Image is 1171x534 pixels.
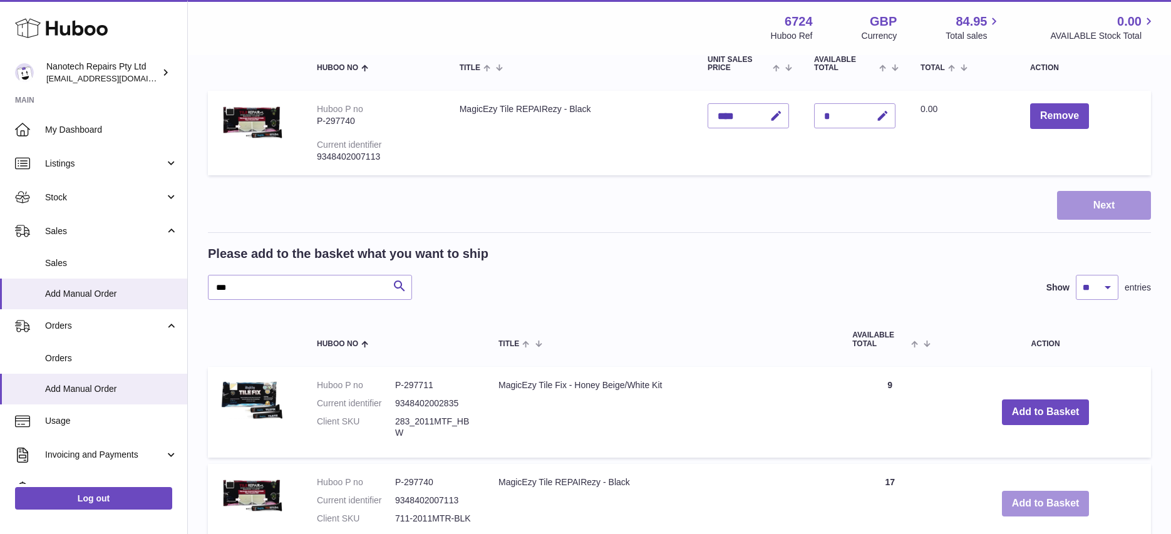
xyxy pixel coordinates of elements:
[317,340,358,348] span: Huboo no
[771,30,813,42] div: Huboo Ref
[317,476,395,488] dt: Huboo P no
[317,151,435,163] div: 9348402007113
[208,245,488,262] h2: Please add to the basket what you want to ship
[46,73,184,83] span: [EMAIL_ADDRESS][DOMAIN_NAME]
[317,140,382,150] div: Current identifier
[1002,491,1090,516] button: Add to Basket
[220,103,283,140] img: MagicEzy Tile REPAIRezy - Black
[852,331,908,347] span: AVAILABLE Total
[395,513,473,525] dd: 711-2011MTR-BLK
[395,495,473,506] dd: 9348402007113
[45,449,165,461] span: Invoicing and Payments
[317,513,395,525] dt: Client SKU
[395,398,473,409] dd: 9348402002835
[921,104,937,114] span: 0.00
[1057,191,1151,220] button: Next
[45,320,165,332] span: Orders
[921,64,945,72] span: Total
[317,495,395,506] dt: Current identifier
[1002,399,1090,425] button: Add to Basket
[317,379,395,391] dt: Huboo P no
[395,379,473,391] dd: P-297711
[1117,13,1142,30] span: 0.00
[45,192,165,203] span: Stock
[1125,282,1151,294] span: entries
[45,415,178,427] span: Usage
[870,13,897,30] strong: GBP
[940,319,1151,360] th: Action
[317,115,435,127] div: P-297740
[862,30,897,42] div: Currency
[45,124,178,136] span: My Dashboard
[1046,282,1070,294] label: Show
[840,367,940,458] td: 9
[814,56,876,72] span: AVAILABLE Total
[785,13,813,30] strong: 6724
[45,225,165,237] span: Sales
[220,476,283,513] img: MagicEzy Tile REPAIRezy - Black
[946,13,1001,42] a: 84.95 Total sales
[946,30,1001,42] span: Total sales
[1050,30,1156,42] span: AVAILABLE Stock Total
[1030,64,1138,72] div: Action
[395,476,473,488] dd: P-297740
[317,398,395,409] dt: Current identifier
[317,64,358,72] span: Huboo no
[45,352,178,364] span: Orders
[220,379,283,419] img: MagicEzy Tile Fix - Honey Beige/White Kit
[15,487,172,510] a: Log out
[15,63,34,82] img: info@nanotechrepairs.com
[1050,13,1156,42] a: 0.00 AVAILABLE Stock Total
[317,416,395,439] dt: Client SKU
[460,64,480,72] span: Title
[486,367,840,458] td: MagicEzy Tile Fix - Honey Beige/White Kit
[45,383,178,395] span: Add Manual Order
[46,61,159,85] div: Nanotech Repairs Pty Ltd
[45,288,178,300] span: Add Manual Order
[395,416,473,439] dd: 283_2011MTF_HBW
[708,56,770,72] span: Unit Sales Price
[1030,103,1089,129] button: Remove
[956,13,987,30] span: 84.95
[447,91,695,175] td: MagicEzy Tile REPAIRezy - Black
[498,340,519,348] span: Title
[45,257,178,269] span: Sales
[45,158,165,170] span: Listings
[45,483,178,495] span: Cases
[317,104,363,114] div: Huboo P no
